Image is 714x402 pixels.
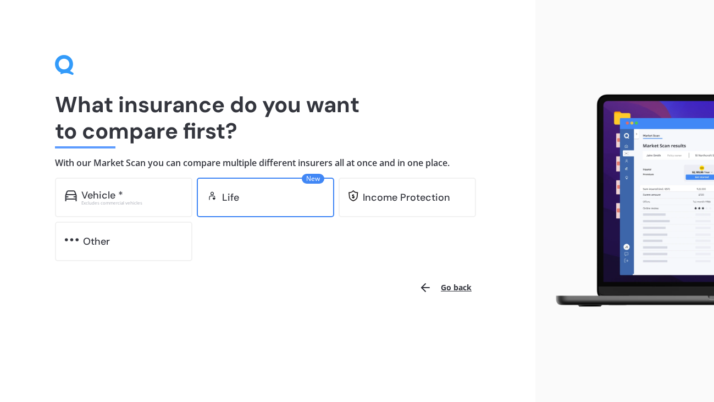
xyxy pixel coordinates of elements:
div: Excludes commercial vehicles [81,201,182,205]
div: Life [222,192,239,203]
div: Vehicle * [81,190,123,201]
h4: With our Market Scan you can compare multiple different insurers all at once and in one place. [55,157,480,169]
div: Income Protection [363,192,450,203]
img: car.f15378c7a67c060ca3f3.svg [65,190,77,201]
img: other.81dba5aafe580aa69f38.svg [65,234,79,245]
img: income.d9b7b7fb96f7e1c2addc.svg [348,190,358,201]
div: Other [83,236,110,247]
img: laptop.webp [544,90,714,312]
img: life.f720d6a2d7cdcd3ad642.svg [207,190,218,201]
button: Go back [412,274,478,301]
span: New [302,174,324,184]
h1: What insurance do you want to compare first? [55,91,480,144]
